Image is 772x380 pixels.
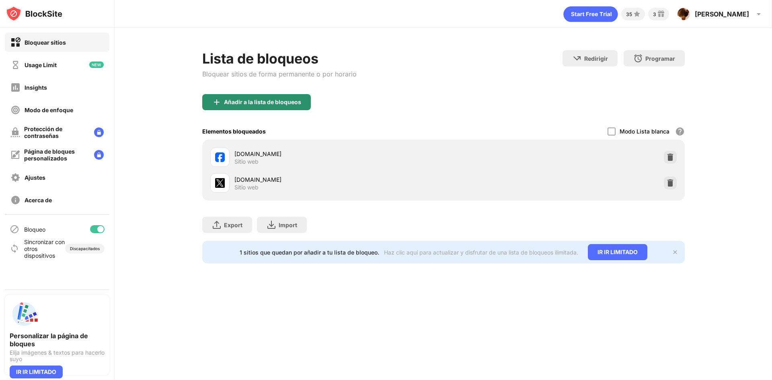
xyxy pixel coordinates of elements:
div: [DOMAIN_NAME] [234,175,443,184]
img: points-small.svg [632,9,642,19]
img: about-off.svg [10,195,21,205]
div: Haz clic aquí para actualizar y disfrutar de una lista de bloqueos ilimitada. [384,249,578,256]
div: Añadir a la lista de bloqueos [224,99,301,105]
img: new-icon.svg [89,62,104,68]
div: Bloquear sitios [25,39,66,46]
img: push-custom-page.svg [10,300,39,329]
img: customize-block-page-off.svg [10,150,20,160]
img: favicons [215,152,225,162]
div: Modo Lista blanca [620,128,669,135]
div: Redirigir [584,55,608,62]
div: Programar [645,55,675,62]
div: Protección de contraseñas [24,125,88,139]
div: Bloqueo [24,226,45,233]
img: sync-icon.svg [10,244,19,253]
div: Export [224,222,242,228]
div: 3 [653,11,656,17]
div: Bloquear sitios de forma permanente o por horario [202,70,357,78]
img: insights-off.svg [10,82,21,92]
div: Personalizar la página de bloques [10,332,105,348]
img: blocking-icon.svg [10,224,19,234]
img: lock-menu.svg [94,150,104,160]
div: Sitio web [234,184,259,191]
div: 1 sitios que quedan por añadir a tu lista de bloqueo. [240,249,379,256]
img: reward-small.svg [656,9,666,19]
div: Acerca de [25,197,52,203]
div: Página de bloques personalizados [24,148,88,162]
div: IR IR LIMITADO [588,244,647,260]
img: time-usage-off.svg [10,60,21,70]
img: password-protection-off.svg [10,127,20,137]
img: ACg8ocI9CCFR2FBZzoSsywGGyZYZrlVp0BUEcdTKC8dCGFxrGAjTN-w=s96-c [677,8,690,21]
img: block-on.svg [10,37,21,47]
div: Insights [25,84,47,91]
div: Modo de enfoque [25,107,73,113]
div: IR IR LIMITADO [10,366,63,378]
img: settings-off.svg [10,173,21,183]
div: Lista de bloqueos [202,50,357,67]
img: x-button.svg [672,249,678,255]
div: Sitio web [234,158,259,165]
img: logo-blocksite.svg [6,6,62,22]
div: Usage Limit [25,62,57,68]
div: Discapacitados [70,246,100,251]
div: [PERSON_NAME] [695,10,749,18]
div: 35 [626,11,632,17]
div: [DOMAIN_NAME] [234,150,443,158]
div: Elementos bloqueados [202,128,266,135]
div: Sincronizar con otros dispositivos [24,238,65,259]
div: Elija imágenes & textos para hacerlo suyo [10,349,105,362]
div: animation [563,6,618,22]
div: Import [279,222,297,228]
div: Ajustes [25,174,45,181]
img: favicons [215,178,225,188]
img: lock-menu.svg [94,127,104,137]
img: focus-off.svg [10,105,21,115]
